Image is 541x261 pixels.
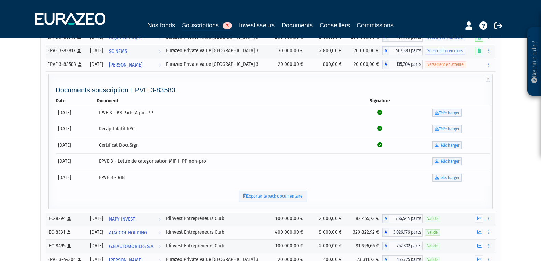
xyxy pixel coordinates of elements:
[432,125,462,133] a: Télécharger
[106,44,164,58] a: SC NEMS
[382,214,389,223] span: A
[269,44,307,58] td: 70 000,00 €
[56,121,97,137] td: [DATE]
[425,34,465,41] span: Souscription en cours
[109,45,127,58] span: SC NEMS
[345,44,382,58] td: 70 000,00 €
[97,105,356,121] td: IPVE 3 - BS Parts A pur PP
[382,214,423,223] div: A - Idinvest Entrepreneurs Club
[166,215,266,222] div: Idinvest Entrepreneurs Club
[166,229,266,236] div: Idinvest Entrepreneurs Club
[47,61,85,68] div: EPVE 3-83583
[319,20,350,30] a: Conseillers
[307,226,345,239] td: 8 000,00 €
[56,97,97,104] th: Date
[389,46,423,55] span: 467,383 parts
[239,191,307,202] a: Exporter le pack documentaire
[307,58,345,71] td: 800,00 €
[432,109,462,117] a: Télécharger
[158,227,161,239] i: Voir l'investisseur
[67,217,71,221] i: [Français] Personne physique
[158,213,161,226] i: Voir l'investisseur
[382,228,389,237] span: A
[106,226,164,239] a: ATACCOT HOLDING
[345,212,382,226] td: 82 455,73 €
[357,20,394,30] a: Commissions
[356,97,403,104] th: Signature
[345,58,382,71] td: 20 000,00 €
[166,47,266,54] div: Eurazeo Private Value [GEOGRAPHIC_DATA] 3
[106,212,164,226] a: NAPY INVEST
[432,157,462,165] a: Télécharger
[47,215,85,222] div: IEC-8294
[97,170,356,186] td: EPVE 3 - RIB
[166,242,266,249] div: Idinvest Entrepreneurs Club
[389,242,423,250] span: 752,332 parts
[269,239,307,253] td: 100 000,00 €
[432,174,462,182] a: Télécharger
[109,213,135,226] span: NAPY INVEST
[239,20,275,30] a: Investisseurs
[166,61,266,68] div: Eurazeo Private Value [GEOGRAPHIC_DATA] 3
[89,229,104,236] div: [DATE]
[269,58,307,71] td: 20 000,00 €
[47,229,85,236] div: IEC-8331
[47,242,85,249] div: IEC-8495
[382,60,423,69] div: A - Eurazeo Private Value Europe 3
[158,45,161,58] i: Voir l'investisseur
[109,240,154,253] span: G.B.AUTOMOBILES S.A.
[307,212,345,226] td: 2 000,00 €
[425,61,466,68] span: Versement en attente
[56,86,491,94] h4: Documents souscription EPVE 3-83583
[307,44,345,58] td: 2 800,00 €
[382,228,423,237] div: A - Idinvest Entrepreneurs Club
[106,239,164,253] a: G.B.AUTOMOBILES S.A.
[89,61,104,68] div: [DATE]
[425,243,440,249] span: Valide
[97,153,356,170] td: EPVE 3 - Lettre de catégorisation MIF II PP non-pro
[56,105,97,121] td: [DATE]
[147,20,175,30] a: Nos fonds
[382,242,389,250] span: A
[158,31,161,44] i: Voir l'investisseur
[109,31,143,44] span: Digitalearning21
[382,46,389,55] span: A
[269,226,307,239] td: 400 000,00 €
[67,230,71,234] i: [Français] Personne physique
[109,227,147,239] span: ATACCOT HOLDING
[109,59,142,71] span: [PERSON_NAME]
[282,20,313,30] a: Documents
[89,242,104,249] div: [DATE]
[382,242,423,250] div: A - Idinvest Entrepreneurs Club
[106,58,164,71] a: [PERSON_NAME]
[77,49,81,53] i: [Français] Personne physique
[182,20,232,31] a: Souscriptions3
[345,226,382,239] td: 329 822,92 €
[389,228,423,237] span: 3 026,176 parts
[382,46,423,55] div: A - Eurazeo Private Value Europe 3
[269,212,307,226] td: 100 000,00 €
[389,214,423,223] span: 756,544 parts
[432,141,462,149] a: Télécharger
[345,239,382,253] td: 81 996,66 €
[97,97,356,104] th: Document
[35,13,105,25] img: 1732889491-logotype_eurazeo_blanc_rvb.png
[89,47,104,54] div: [DATE]
[389,60,423,69] span: 135,704 parts
[97,121,356,137] td: Recapitulatif KYC
[158,59,161,71] i: Voir l'investisseur
[78,62,82,67] i: [Français] Personne physique
[67,244,71,248] i: [Français] Personne physique
[530,31,538,92] p: Besoin d'aide ?
[47,47,85,54] div: EPVE 3-83817
[97,137,356,154] td: Certificat DocuSign
[56,137,97,154] td: [DATE]
[425,48,465,54] span: Souscription en cours
[158,240,161,253] i: Voir l'investisseur
[56,170,97,186] td: [DATE]
[56,153,97,170] td: [DATE]
[425,216,440,222] span: Valide
[223,22,232,29] span: 3
[425,229,440,236] span: Valide
[307,239,345,253] td: 2 000,00 €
